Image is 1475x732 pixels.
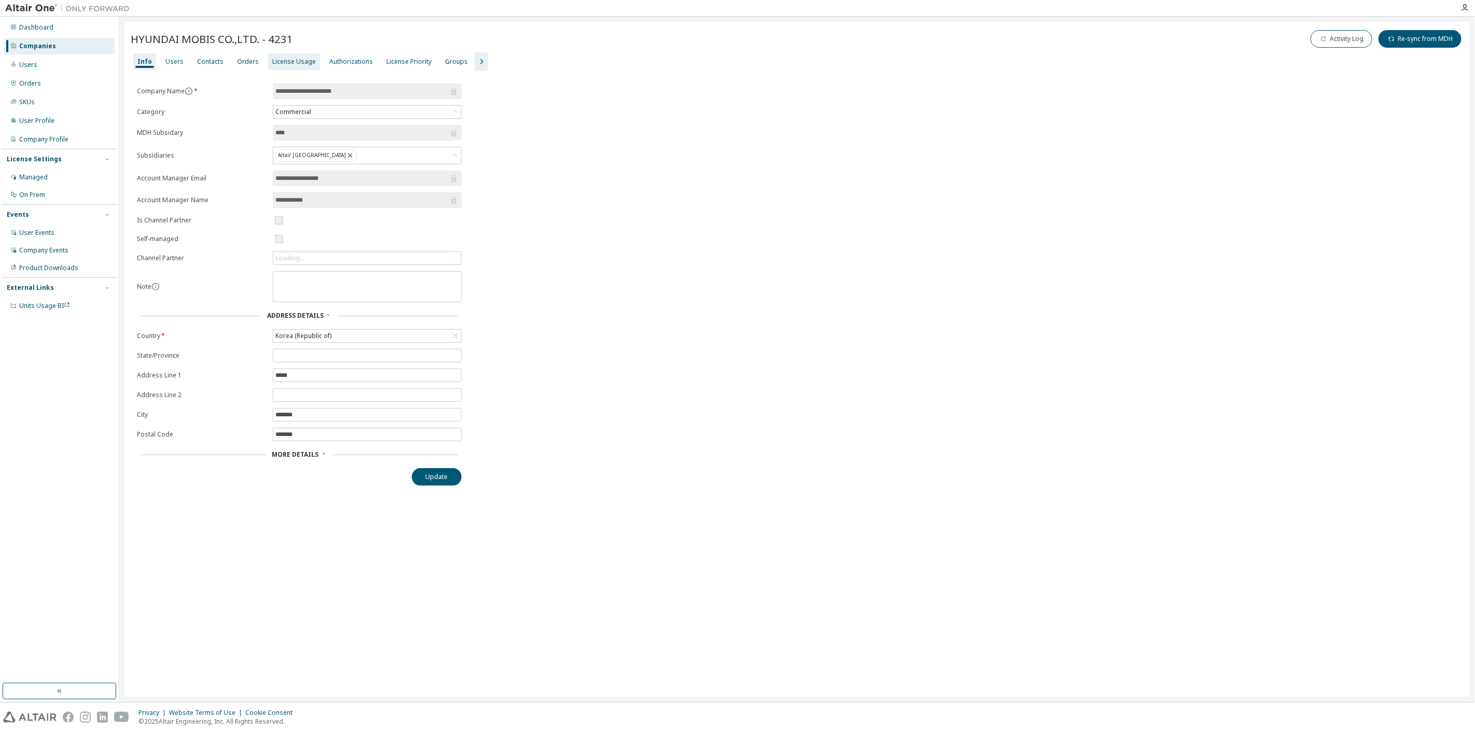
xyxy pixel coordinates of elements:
div: Commercial [273,106,461,118]
button: Activity Log [1311,30,1372,48]
label: Address Line 1 [137,371,267,379]
img: youtube.svg [114,712,129,723]
label: Country [137,332,267,340]
div: Korea (Republic of) [274,330,333,342]
label: Postal Code [137,430,267,439]
span: More Details [272,450,319,459]
label: Is Channel Partner [137,216,267,224]
label: City [137,411,267,419]
div: License Priority [386,58,432,66]
label: MDH Subsidary [137,129,267,137]
img: instagram.svg [80,712,91,723]
label: Category [137,108,267,116]
img: Altair One [5,3,135,13]
label: Note [137,282,151,291]
button: information [185,87,193,95]
div: Authorizations [329,58,373,66]
div: External Links [7,284,54,292]
div: Privacy [138,709,169,717]
img: facebook.svg [63,712,74,723]
div: Altair [GEOGRAPHIC_DATA] [273,147,461,164]
div: Company Profile [19,135,68,144]
img: altair_logo.svg [3,712,57,723]
div: Events [7,210,29,219]
div: Korea (Republic of) [273,330,461,342]
div: Altair [GEOGRAPHIC_DATA] [275,149,357,162]
div: License Usage [272,58,316,66]
div: User Events [19,229,54,237]
label: Self-managed [137,235,267,243]
div: SKUs [19,98,35,106]
img: linkedin.svg [97,712,108,723]
div: Orders [19,79,41,88]
div: Loading... [273,252,461,264]
span: Units Usage BI [19,301,70,310]
label: Account Manager Name [137,196,267,204]
p: © 2025 Altair Engineering, Inc. All Rights Reserved. [138,717,299,726]
div: Company Events [19,246,68,255]
div: Product Downloads [19,264,78,272]
div: Contacts [197,58,224,66]
button: Update [412,468,462,486]
div: Dashboard [19,23,53,32]
div: License Settings [7,155,62,163]
label: Account Manager Email [137,174,267,182]
button: information [151,283,160,291]
span: Address Details [267,311,324,320]
span: HYUNDAI MOBIS CO.,LTD. - 4231 [131,32,293,46]
div: Loading... [275,254,304,262]
label: Channel Partner [137,254,267,262]
div: Website Terms of Use [169,709,245,717]
div: Info [137,58,152,66]
div: Orders [237,58,259,66]
div: Users [165,58,184,66]
label: State/Province [137,351,267,360]
div: Cookie Consent [245,709,299,717]
div: User Profile [19,117,54,125]
button: Re-sync from MDH [1379,30,1462,48]
label: Company Name [137,87,267,95]
label: Subsidiaries [137,151,267,160]
div: Commercial [274,106,313,118]
div: Companies [19,42,56,50]
label: Address Line 2 [137,391,267,399]
div: Users [19,61,37,69]
div: Groups [445,58,468,66]
div: Managed [19,173,48,181]
div: On Prem [19,191,45,199]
